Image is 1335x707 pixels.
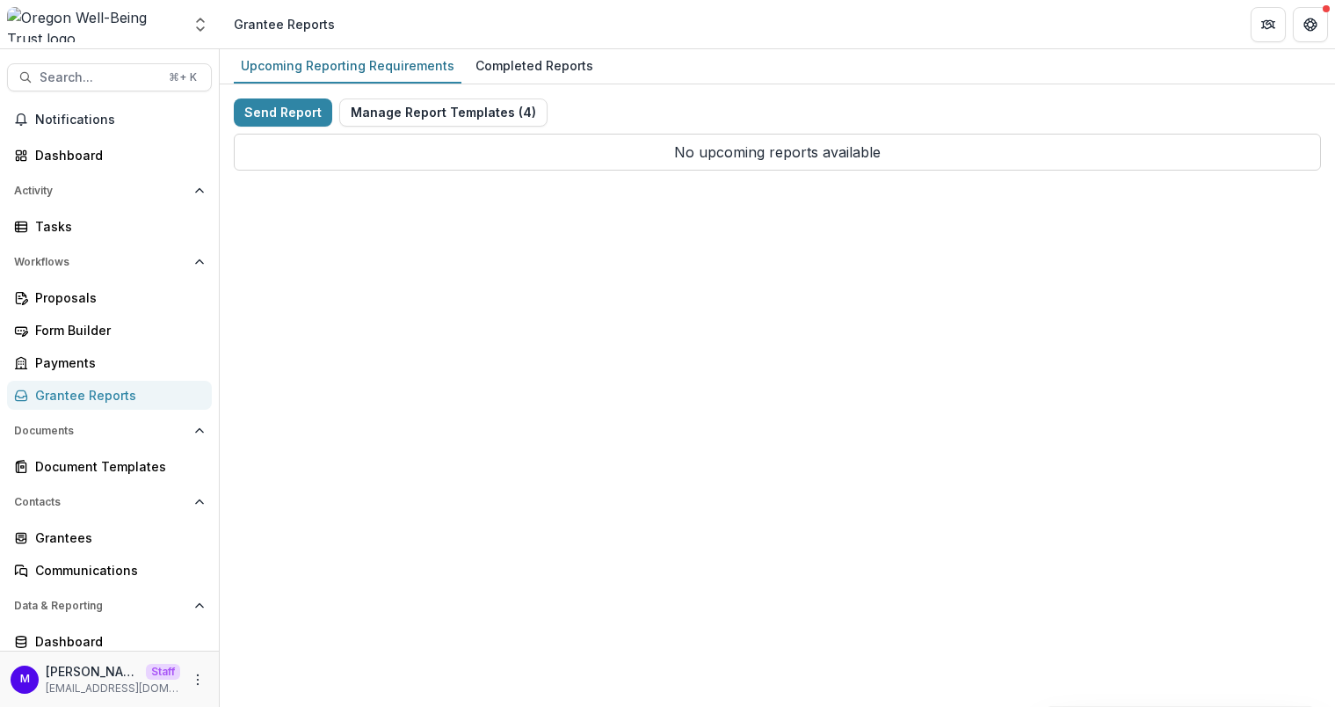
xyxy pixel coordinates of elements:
[14,600,187,612] span: Data & Reporting
[7,141,212,170] a: Dashboard
[7,7,181,42] img: Oregon Well-Being Trust logo
[227,11,342,37] nav: breadcrumb
[468,53,600,78] div: Completed Reports
[46,681,180,696] p: [EMAIL_ADDRESS][DOMAIN_NAME]
[35,632,198,651] div: Dashboard
[14,256,187,268] span: Workflows
[1293,7,1328,42] button: Get Help
[7,627,212,656] a: Dashboard
[7,523,212,552] a: Grantees
[7,348,212,377] a: Payments
[35,113,205,128] span: Notifications
[7,452,212,481] a: Document Templates
[1251,7,1286,42] button: Partners
[188,7,213,42] button: Open entity switcher
[7,488,212,516] button: Open Contacts
[35,457,198,476] div: Document Templates
[234,134,1321,171] p: No upcoming reports available
[40,70,158,85] span: Search...
[7,417,212,445] button: Open Documents
[234,49,461,84] a: Upcoming Reporting Requirements
[7,316,212,345] a: Form Builder
[7,381,212,410] a: Grantee Reports
[14,425,187,437] span: Documents
[7,283,212,312] a: Proposals
[7,177,212,205] button: Open Activity
[35,146,198,164] div: Dashboard
[146,664,180,680] p: Staff
[7,106,212,134] button: Notifications
[468,49,600,84] a: Completed Reports
[35,528,198,547] div: Grantees
[234,98,332,127] button: Send Report
[14,496,187,508] span: Contacts
[7,592,212,620] button: Open Data & Reporting
[165,68,200,87] div: ⌘ + K
[234,53,461,78] div: Upcoming Reporting Requirements
[14,185,187,197] span: Activity
[187,669,208,690] button: More
[35,386,198,405] div: Grantee Reports
[35,217,198,236] div: Tasks
[7,248,212,276] button: Open Workflows
[35,288,198,307] div: Proposals
[339,98,548,127] button: Manage Report Templates (4)
[35,353,198,372] div: Payments
[46,662,139,681] p: [PERSON_NAME]
[35,321,198,339] div: Form Builder
[35,561,198,579] div: Communications
[234,15,335,33] div: Grantee Reports
[7,63,212,91] button: Search...
[7,556,212,585] a: Communications
[7,212,212,241] a: Tasks
[20,674,30,685] div: Maddie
